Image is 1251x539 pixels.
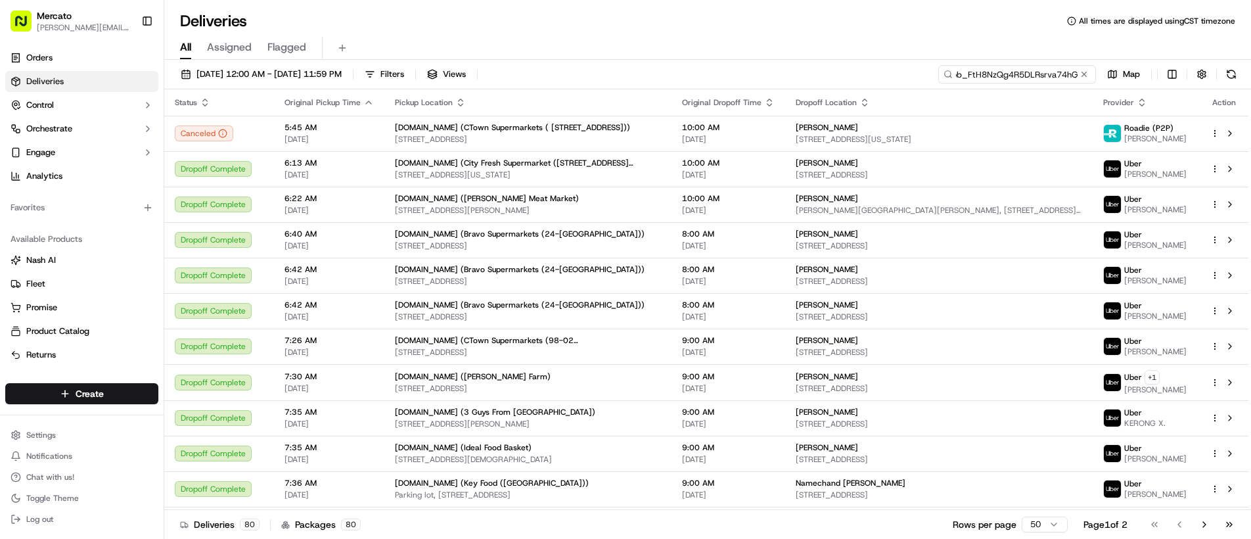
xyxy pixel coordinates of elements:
button: Log out [5,510,158,528]
span: [DATE] [284,490,374,500]
span: Knowledge Base [26,191,101,204]
span: Uber [1124,265,1142,275]
span: [DATE] [284,312,374,322]
span: [STREET_ADDRESS] [395,134,661,145]
span: [STREET_ADDRESS] [395,312,661,322]
span: [DATE] [682,454,775,465]
span: [PERSON_NAME] [796,158,858,168]
span: [STREET_ADDRESS] [395,347,661,358]
span: [DATE] [284,383,374,394]
span: Uber [1124,408,1142,418]
span: Control [26,99,54,111]
span: [PERSON_NAME] [796,264,858,275]
span: KERONG X. [1124,418,1166,429]
span: [PERSON_NAME][EMAIL_ADDRESS][PERSON_NAME][DOMAIN_NAME] [37,22,131,33]
span: [PERSON_NAME][GEOGRAPHIC_DATA][PERSON_NAME], [STREET_ADDRESS][US_STATE] [796,205,1082,216]
span: [PERSON_NAME] [1124,454,1187,464]
span: Uber [1124,479,1142,489]
span: [DATE] [682,276,775,287]
span: [DATE] [682,383,775,394]
span: [PERSON_NAME] [796,300,858,310]
span: 10:00 AM [682,158,775,168]
span: [STREET_ADDRESS][US_STATE] [796,134,1082,145]
p: Welcome 👋 [13,53,239,74]
span: [DATE] [682,170,775,180]
a: Analytics [5,166,158,187]
div: Action [1210,97,1238,108]
input: Type to search [938,65,1096,83]
span: 8:00 AM [682,300,775,310]
span: Namechand [PERSON_NAME] [796,478,905,488]
span: [DATE] [284,419,374,429]
span: [DATE] [682,134,775,145]
button: Product Catalog [5,321,158,342]
span: Chat with us! [26,472,74,482]
img: uber-new-logo.jpeg [1104,267,1121,284]
button: Mercato [37,9,72,22]
span: [PERSON_NAME] [1124,204,1187,215]
button: Start new chat [223,129,239,145]
span: [DATE] [284,241,374,251]
button: +1 [1145,370,1160,385]
span: 6:42 AM [284,300,374,310]
span: [DOMAIN_NAME] ([PERSON_NAME] Farm) [395,371,551,382]
span: API Documentation [124,191,211,204]
span: [PERSON_NAME] [796,229,858,239]
span: [DOMAIN_NAME] (Bravo Supermarkets (24-[GEOGRAPHIC_DATA])) [395,264,645,275]
span: [DOMAIN_NAME] (3 Guys From [GEOGRAPHIC_DATA]) [395,407,595,417]
span: [DATE] [284,170,374,180]
span: [PERSON_NAME] [1124,346,1187,357]
img: roadie-logo-v2.jpg [1104,125,1121,142]
span: [STREET_ADDRESS] [796,419,1082,429]
span: Dropoff Location [796,97,857,108]
span: 9:00 AM [682,442,775,453]
span: All [180,39,191,55]
span: [DATE] [682,490,775,500]
button: Nash AI [5,250,158,271]
span: 6:22 AM [284,193,374,204]
span: Engage [26,147,55,158]
div: Favorites [5,197,158,218]
button: Settings [5,426,158,444]
span: [STREET_ADDRESS] [796,312,1082,322]
span: Parking lot, [STREET_ADDRESS] [395,490,661,500]
span: Fleet [26,278,45,290]
img: uber-new-logo.jpeg [1104,410,1121,427]
button: Toggle Theme [5,489,158,507]
span: Provider [1103,97,1134,108]
a: Promise [11,302,153,314]
span: [STREET_ADDRESS] [796,241,1082,251]
button: Orchestrate [5,118,158,139]
span: [STREET_ADDRESS] [796,170,1082,180]
span: [DOMAIN_NAME] (City Fresh Supermarket ([STREET_ADDRESS][US_STATE])) [395,158,661,168]
h1: Deliveries [180,11,247,32]
button: Canceled [175,126,233,141]
span: [PERSON_NAME] [796,442,858,453]
span: [DATE] [284,276,374,287]
span: 7:36 AM [284,478,374,488]
img: uber-new-logo.jpeg [1104,338,1121,355]
a: Fleet [11,278,153,290]
span: [PERSON_NAME] [796,335,858,346]
span: [PERSON_NAME] [1124,385,1187,395]
span: All times are displayed using CST timezone [1079,16,1235,26]
span: [PERSON_NAME] [796,193,858,204]
span: Roadie (P2P) [1124,123,1173,133]
a: Powered byPylon [93,222,159,233]
div: 80 [240,519,260,530]
span: [PERSON_NAME] [796,407,858,417]
img: uber-new-logo.jpeg [1104,480,1121,498]
span: [DOMAIN_NAME] (Key Food ([GEOGRAPHIC_DATA])) [395,478,589,488]
button: Returns [5,344,158,365]
span: [PERSON_NAME] [1124,240,1187,250]
span: 7:26 AM [284,335,374,346]
span: Original Pickup Time [284,97,361,108]
button: Chat with us! [5,468,158,486]
img: uber-new-logo.jpeg [1104,445,1121,462]
div: 80 [341,519,361,530]
span: [DOMAIN_NAME] (CTown Supermarkets (98-02 [GEOGRAPHIC_DATA])) [395,335,661,346]
span: Map [1123,68,1140,80]
span: Flagged [267,39,306,55]
span: [DOMAIN_NAME] (CTown Supermarkets ( [STREET_ADDRESS])) [395,122,630,133]
span: [DOMAIN_NAME] ([PERSON_NAME] Meat Market) [395,193,579,204]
